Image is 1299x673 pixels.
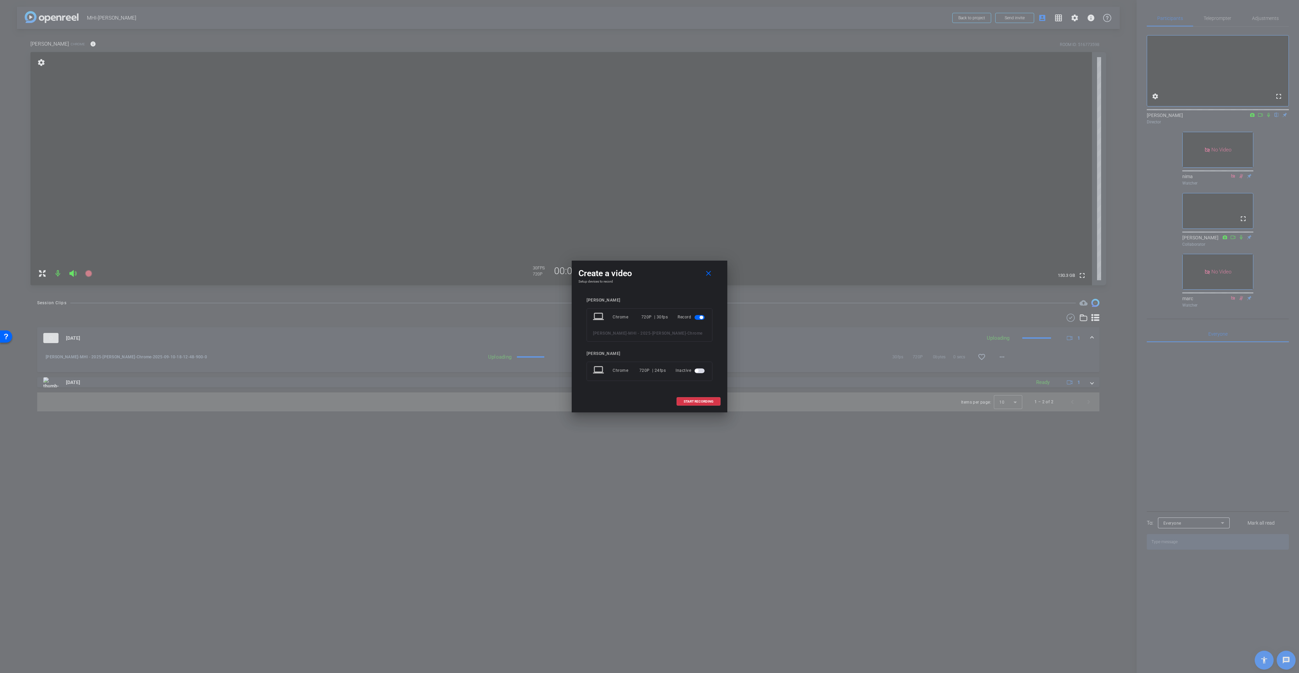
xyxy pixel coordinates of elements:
[651,331,652,336] span: -
[578,267,721,280] div: Create a video
[593,364,605,377] mat-icon: laptop
[627,331,629,336] span: -
[676,364,706,377] div: Inactive
[684,400,713,403] span: START RECORDING
[593,311,605,323] mat-icon: laptop
[687,331,703,336] span: Chrome
[628,331,651,336] span: MHI - 2025
[641,311,668,323] div: 720P | 30fps
[587,298,712,303] div: [PERSON_NAME]
[613,311,641,323] div: Chrome
[652,331,686,336] span: [PERSON_NAME]
[587,351,712,356] div: [PERSON_NAME]
[578,280,721,284] h4: Setup devices to record
[678,311,706,323] div: Record
[677,397,721,406] button: START RECORDING
[593,331,627,336] span: [PERSON_NAME]
[704,269,713,278] mat-icon: close
[686,331,687,336] span: -
[639,364,666,377] div: 720P | 24fps
[613,364,639,377] div: Chrome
